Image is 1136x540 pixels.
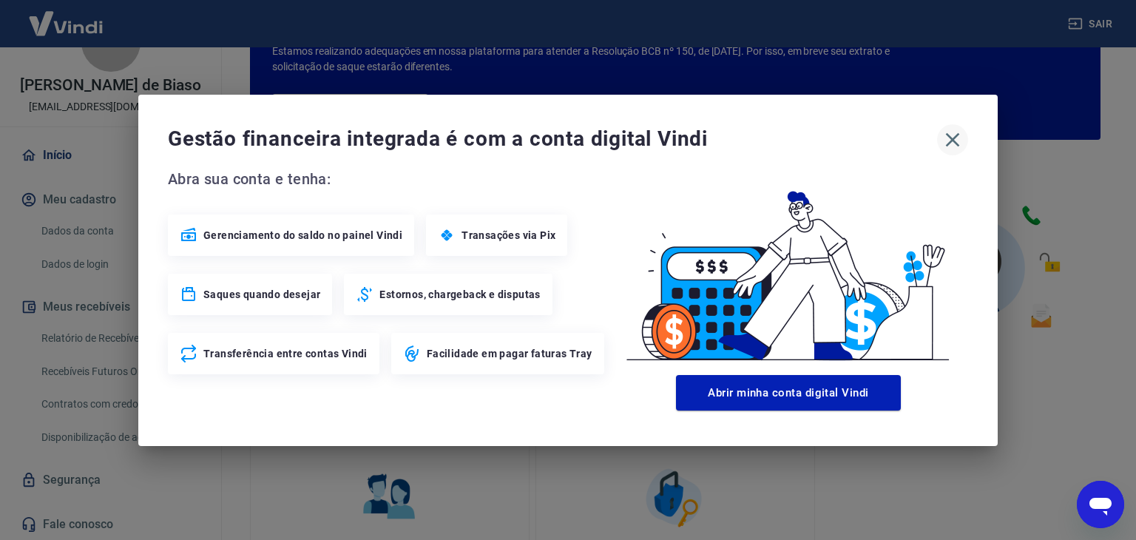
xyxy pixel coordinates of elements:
[203,287,320,302] span: Saques quando desejar
[1077,481,1124,528] iframe: Botão para abrir a janela de mensagens
[609,167,968,369] img: Good Billing
[168,124,937,154] span: Gestão financeira integrada é com a conta digital Vindi
[379,287,540,302] span: Estornos, chargeback e disputas
[203,228,402,243] span: Gerenciamento do saldo no painel Vindi
[461,228,555,243] span: Transações via Pix
[203,346,368,361] span: Transferência entre contas Vindi
[676,375,901,411] button: Abrir minha conta digital Vindi
[168,167,609,191] span: Abra sua conta e tenha:
[427,346,592,361] span: Facilidade em pagar faturas Tray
